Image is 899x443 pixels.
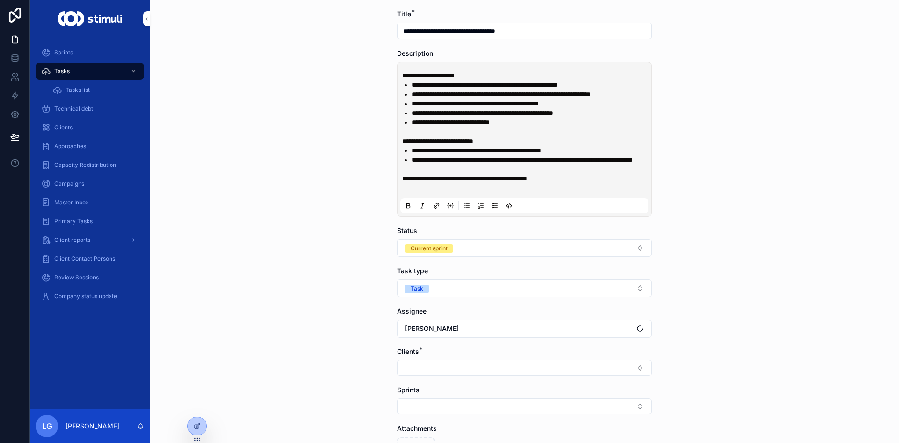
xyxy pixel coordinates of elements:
[397,279,652,297] button: Select Button
[36,194,144,211] a: Master Inbox
[397,320,652,338] button: Select Button
[36,44,144,61] a: Sprints
[54,143,86,150] span: Approaches
[36,269,144,286] a: Review Sessions
[36,119,144,136] a: Clients
[66,86,90,94] span: Tasks list
[54,274,99,281] span: Review Sessions
[397,239,652,257] button: Select Button
[397,307,427,315] span: Assignee
[411,244,448,253] div: Current sprint
[36,213,144,230] a: Primary Tasks
[397,386,420,394] span: Sprints
[36,288,144,305] a: Company status update
[54,236,90,244] span: Client reports
[36,138,144,155] a: Approaches
[397,49,433,57] span: Description
[397,424,437,432] span: Attachments
[397,398,652,414] button: Select Button
[36,232,144,248] a: Client reports
[36,157,144,173] a: Capacity Redistribution
[54,161,116,169] span: Capacity Redistribution
[405,324,459,333] span: [PERSON_NAME]
[397,226,417,234] span: Status
[30,38,150,317] div: scrollable content
[397,10,411,18] span: Title
[54,199,89,206] span: Master Inbox
[36,250,144,267] a: Client Contact Persons
[54,105,93,113] span: Technical debt
[397,360,652,376] button: Select Button
[411,285,423,293] div: Task
[66,421,119,431] p: [PERSON_NAME]
[54,180,84,188] span: Campaigns
[42,420,52,432] span: LG
[36,63,144,80] a: Tasks
[58,11,122,26] img: App logo
[397,347,419,355] span: Clients
[54,293,117,300] span: Company status update
[397,267,428,275] span: Task type
[54,49,73,56] span: Sprints
[54,255,115,263] span: Client Contact Persons
[36,100,144,117] a: Technical debt
[54,124,73,131] span: Clients
[54,218,93,225] span: Primary Tasks
[36,175,144,192] a: Campaigns
[47,82,144,98] a: Tasks list
[54,68,70,75] span: Tasks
